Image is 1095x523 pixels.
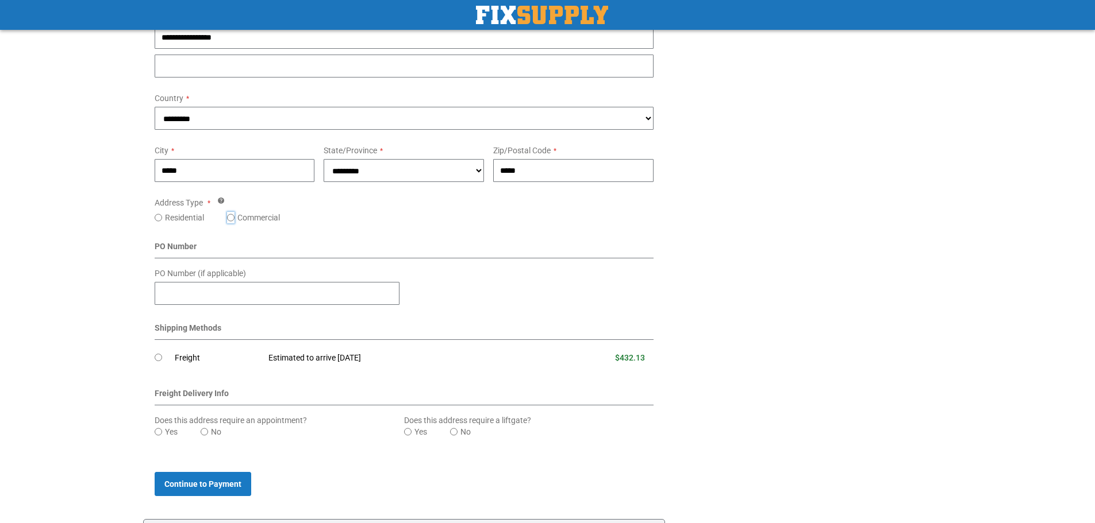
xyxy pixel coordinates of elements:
[165,426,178,437] label: Yes
[493,146,551,155] span: Zip/Postal Code
[155,416,307,425] span: Does this address require an appointment?
[155,322,654,340] div: Shipping Methods
[324,146,377,155] span: State/Province
[155,94,183,103] span: Country
[155,198,203,207] span: Address Type
[260,346,536,371] td: Estimated to arrive [DATE]
[476,6,608,24] a: store logo
[414,426,427,437] label: Yes
[175,346,260,371] td: Freight
[155,269,246,278] span: PO Number (if applicable)
[155,472,251,496] button: Continue to Payment
[165,212,204,223] label: Residential
[211,426,221,437] label: No
[164,479,241,489] span: Continue to Payment
[404,416,531,425] span: Does this address require a liftgate?
[460,426,471,437] label: No
[237,212,280,223] label: Commercial
[615,353,645,362] span: $432.13
[155,146,168,155] span: City
[155,388,654,405] div: Freight Delivery Info
[155,241,654,258] div: PO Number
[476,6,608,24] img: Fix Industrial Supply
